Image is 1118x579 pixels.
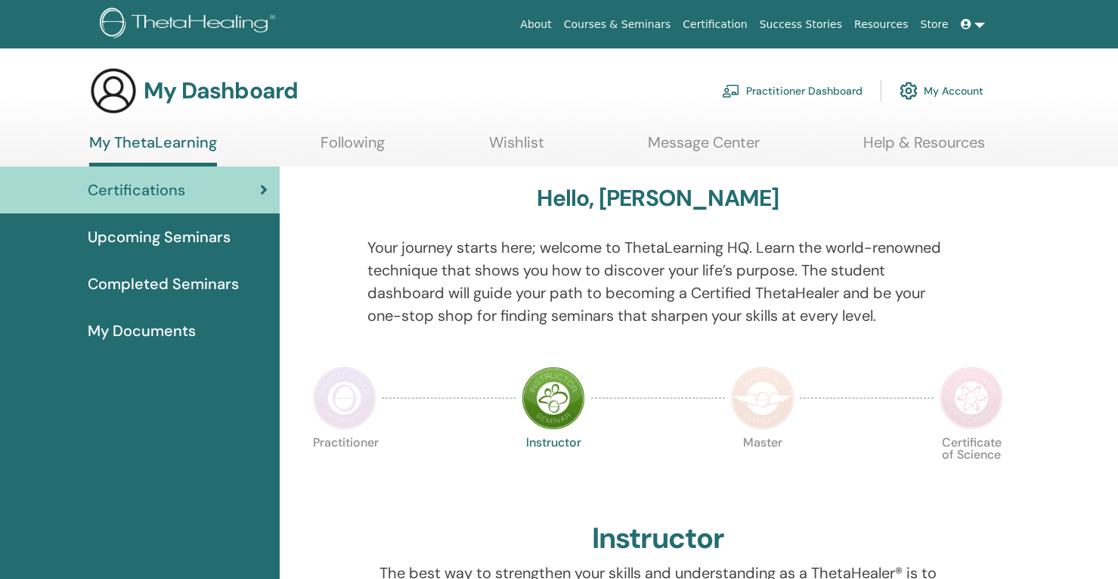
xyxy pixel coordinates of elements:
p: Your journey starts here; welcome to ThetaLearning HQ. Learn the world-renowned technique that sh... [367,236,949,327]
p: Master [731,437,794,500]
a: My Account [900,74,983,107]
a: Success Stories [754,11,848,39]
img: Master [731,366,794,430]
img: cog.svg [900,78,918,104]
span: Certifications [88,179,185,201]
span: Completed Seminars [88,272,239,295]
a: Wishlist [489,133,544,163]
a: Following [321,133,385,163]
a: Resources [848,11,915,39]
img: logo.png [100,8,280,42]
a: Practitioner Dashboard [722,74,863,107]
a: Store [915,11,955,39]
h3: My Dashboard [144,77,298,104]
a: Help & Resources [863,133,985,163]
img: Certificate of Science [940,366,1003,430]
a: Certification [677,11,753,39]
span: Upcoming Seminars [88,226,231,248]
h3: Hello, [PERSON_NAME] [537,185,779,212]
a: Courses & Seminars [558,11,677,39]
a: About [514,11,557,39]
p: Instructor [522,437,585,500]
a: My ThetaLearning [89,133,217,167]
p: Practitioner [313,437,376,500]
img: chalkboard-teacher.svg [722,84,740,98]
h2: Instructor [592,521,724,556]
img: Practitioner [313,366,376,430]
span: My Documents [88,319,196,342]
img: generic-user-icon.jpg [89,67,138,115]
img: Instructor [522,366,585,430]
a: Message Center [648,133,760,163]
p: Certificate of Science [940,437,1003,500]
